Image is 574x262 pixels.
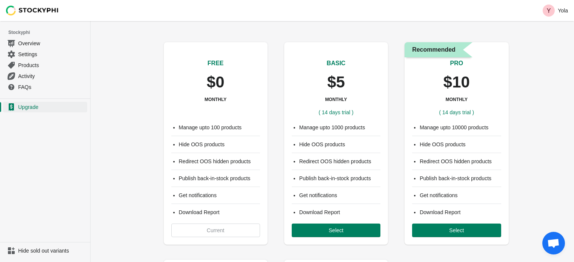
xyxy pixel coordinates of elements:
[450,60,463,66] span: PRO
[420,175,501,182] li: Publish back-in-stock products
[558,8,568,14] p: Yola
[3,60,87,70] a: Products
[449,227,464,233] span: Select
[18,40,86,47] span: Overview
[205,97,226,103] h3: MONTHLY
[547,8,551,14] text: Y
[6,6,59,15] img: Stockyphi
[420,192,501,199] li: Get notifications
[299,158,380,165] li: Redirect OOS hidden products
[299,124,380,131] li: Manage upto 1000 products
[420,124,501,131] li: Manage upto 10000 products
[18,83,86,91] span: FAQs
[18,72,86,80] span: Activity
[299,175,380,182] li: Publish back-in-stock products
[208,60,224,66] span: FREE
[443,74,470,90] p: $10
[18,61,86,69] span: Products
[18,247,86,254] span: Hide sold out variants
[446,97,468,103] h3: MONTHLY
[3,49,87,60] a: Settings
[420,141,501,148] li: Hide OOS products
[299,141,380,148] li: Hide OOS products
[299,208,380,216] li: Download Report
[3,245,87,256] a: Hide sold out variants
[412,224,501,237] button: Select
[319,109,354,115] span: ( 14 days trial )
[3,38,87,49] a: Overview
[327,74,345,90] p: $5
[325,97,347,103] h3: MONTHLY
[8,29,90,36] span: Stockyphi
[207,74,225,90] p: $0
[329,227,343,233] span: Select
[3,70,87,81] a: Activity
[179,141,260,148] li: Hide OOS products
[420,158,501,165] li: Redirect OOS hidden products
[542,232,565,254] div: Open chat
[412,45,456,54] span: Recommended
[3,81,87,92] a: FAQs
[179,208,260,216] li: Download Report
[179,192,260,199] li: Get notifications
[327,60,346,66] span: BASIC
[18,103,86,111] span: Upgrade
[540,3,571,18] button: Avatar with initials YYola
[299,192,380,199] li: Get notifications
[439,109,474,115] span: ( 14 days trial )
[292,224,380,237] button: Select
[543,5,555,17] span: Avatar with initials Y
[179,158,260,165] li: Redirect OOS hidden products
[420,208,501,216] li: Download Report
[179,124,260,131] li: Manage upto 100 products
[179,175,260,182] li: Publish back-in-stock products
[18,51,86,58] span: Settings
[3,102,87,112] a: Upgrade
